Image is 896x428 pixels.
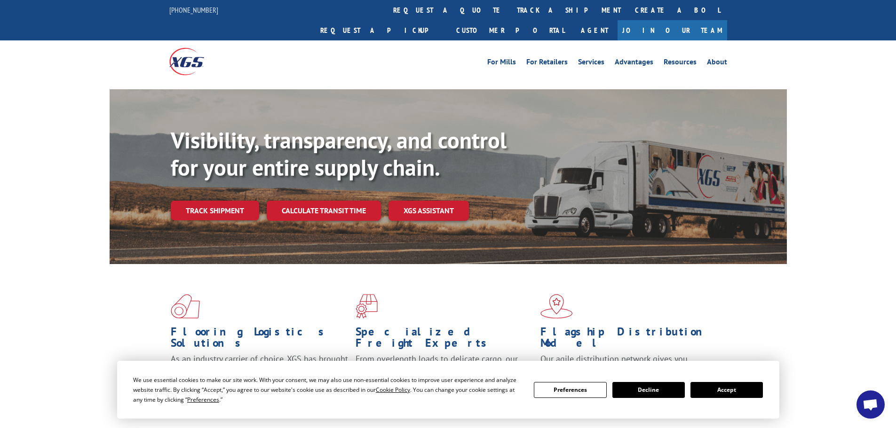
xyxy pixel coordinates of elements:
[664,58,697,69] a: Resources
[540,353,714,375] span: Our agile distribution network gives you nationwide inventory management on demand.
[540,326,718,353] h1: Flagship Distribution Model
[356,326,533,353] h1: Specialized Freight Experts
[707,58,727,69] a: About
[169,5,218,15] a: [PHONE_NUMBER]
[389,201,469,221] a: XGS ASSISTANT
[578,58,604,69] a: Services
[487,58,516,69] a: For Mills
[171,353,348,387] span: As an industry carrier of choice, XGS has brought innovation and dedication to flooring logistics...
[117,361,779,419] div: Cookie Consent Prompt
[356,353,533,395] p: From overlength loads to delicate cargo, our experienced staff knows the best way to move your fr...
[267,201,381,221] a: Calculate transit time
[187,396,219,404] span: Preferences
[171,125,507,182] b: Visibility, transparency, and control for your entire supply chain.
[618,20,727,40] a: Join Our Team
[526,58,568,69] a: For Retailers
[313,20,449,40] a: Request a pickup
[856,390,885,419] div: Open chat
[133,375,523,405] div: We use essential cookies to make our site work. With your consent, we may also use non-essential ...
[540,294,573,319] img: xgs-icon-flagship-distribution-model-red
[615,58,653,69] a: Advantages
[171,201,259,220] a: Track shipment
[356,294,378,319] img: xgs-icon-focused-on-flooring-red
[690,382,763,398] button: Accept
[534,382,606,398] button: Preferences
[449,20,571,40] a: Customer Portal
[376,386,410,394] span: Cookie Policy
[571,20,618,40] a: Agent
[171,294,200,319] img: xgs-icon-total-supply-chain-intelligence-red
[612,382,685,398] button: Decline
[171,326,349,353] h1: Flooring Logistics Solutions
